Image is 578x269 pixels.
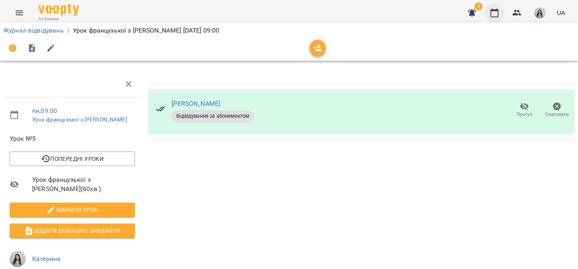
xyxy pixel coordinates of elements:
span: Урок №5 [10,134,135,144]
button: Menu [10,3,29,23]
img: Voopty Logo [39,4,79,16]
a: Журнал відвідувань [3,27,64,34]
button: UA [553,5,568,20]
span: Додати домашнє завдання [16,226,129,236]
span: Скасувати [545,111,569,118]
span: Прогул [517,111,533,118]
span: Урок французької з [PERSON_NAME] ( 60 хв. ) [32,175,135,194]
button: Змінити урок [10,203,135,217]
button: Попередні уроки [10,152,135,166]
a: [PERSON_NAME] [172,100,220,107]
img: 00729b20cbacae7f74f09ddf478bc520.jpg [534,7,545,18]
img: 00729b20cbacae7f74f09ddf478bc520.jpg [10,251,26,267]
span: UA [557,8,565,17]
span: Відвідування за абонементом [172,113,254,120]
button: Скасувати [541,99,573,121]
a: Урок французької з [PERSON_NAME] [32,116,127,123]
span: Попередні уроки [16,154,129,164]
a: пн , 09:00 [32,107,57,115]
button: Прогул [508,99,541,121]
p: Урок французької з [PERSON_NAME] [DATE] 09:00 [73,26,220,35]
button: Додати домашнє завдання [10,224,135,238]
nav: breadcrumb [3,26,575,35]
span: For Business [39,16,79,22]
li: / [67,26,69,35]
a: Катерина [32,255,61,263]
span: 4 [474,2,482,10]
span: Змінити урок [16,205,129,215]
